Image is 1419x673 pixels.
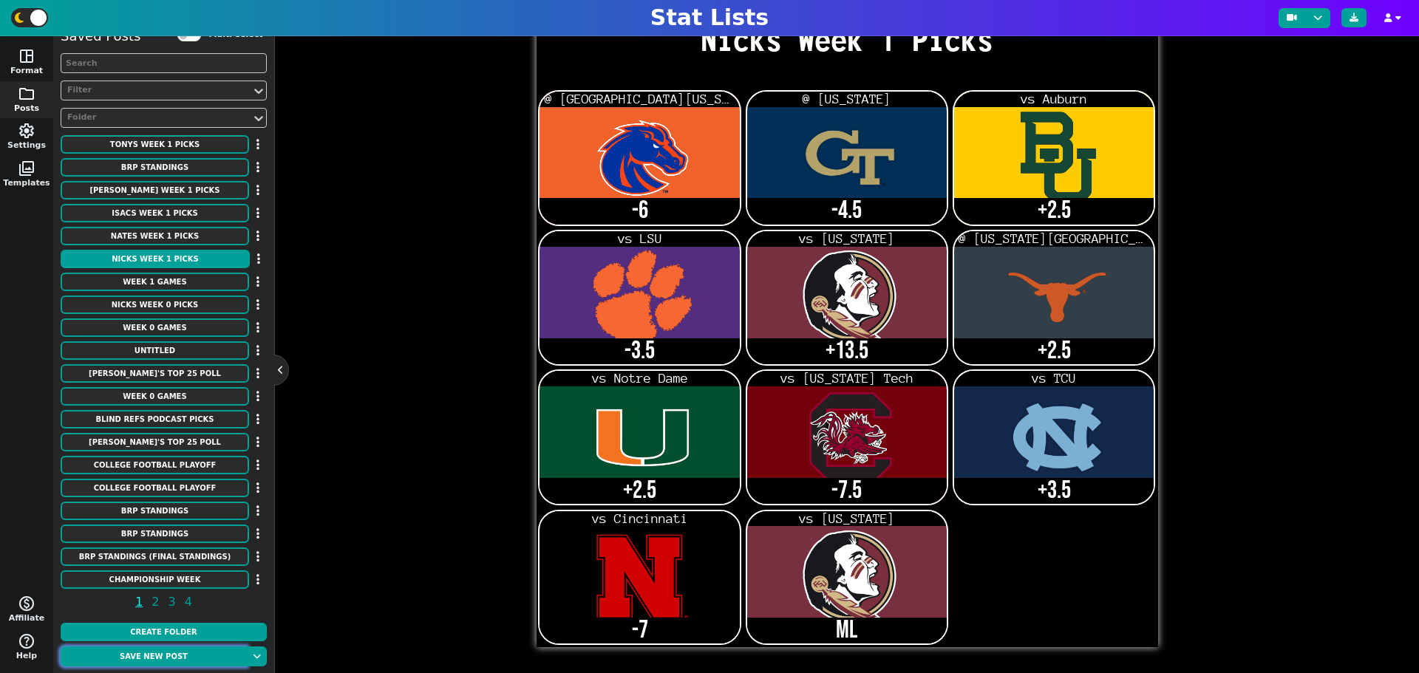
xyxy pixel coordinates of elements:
span: vs Auburn [1021,92,1087,106]
span: vs [US_STATE] Tech [780,371,913,386]
button: Save new post [61,646,247,666]
span: vs Notre Dame [592,371,688,386]
span: vs [US_STATE] [799,511,895,526]
span: -6 [545,199,735,223]
span: @ [GEOGRAPHIC_DATA][US_STATE] [545,92,759,106]
h5: Saved Posts [61,28,140,44]
button: [PERSON_NAME]'s Top 25 POLL [61,364,249,383]
button: Week 1 Games [61,273,249,291]
span: +3.5 [959,479,1149,503]
button: BRP Standings [61,158,249,177]
span: folder [18,85,35,103]
button: BRP Standings [61,525,249,543]
span: 2 [149,592,161,611]
button: College Football Playoff [61,456,249,474]
span: vs TCU [1032,371,1076,386]
span: +2.5 [545,479,735,503]
span: vs LSU [618,231,662,246]
button: Nates Week 1 Picks [61,227,249,245]
span: photo_library [18,160,35,177]
button: Blind Refs Podcast Picks [61,410,249,428]
span: @ [US_STATE][GEOGRAPHIC_DATA] [959,231,1173,246]
span: +13.5 [752,339,942,363]
button: Week 0 Games [61,318,249,337]
button: BRP Standings (Final Standings) [61,547,249,566]
button: Tonys Week 1 Picks [61,135,249,154]
button: Nicks Week 1 Picks [61,250,250,268]
span: monetization_on [18,595,35,612]
span: 1 [133,592,145,611]
button: Create Folder [61,623,267,641]
button: Championship Week [61,570,249,589]
span: help [18,632,35,650]
div: Folder [67,112,245,124]
button: Week 0 Games [61,387,249,406]
span: vs [US_STATE] [799,231,895,246]
span: -3.5 [545,339,735,363]
button: Isacs Week 1 Picks [61,204,249,222]
span: 3 [166,592,178,611]
span: +2.5 [959,339,1149,363]
span: space_dashboard [18,47,35,65]
span: @ [US_STATE] [803,92,891,106]
span: -4.5 [752,199,942,223]
span: -7 [545,618,735,643]
span: 4 [183,592,194,611]
button: [PERSON_NAME] Week 1 Picks [61,181,249,199]
button: Nicks Week 0 Picks [61,295,249,314]
span: -7.5 [752,479,942,503]
button: [PERSON_NAME]'s Top 25 POLL [61,433,249,451]
button: College Football Playoff [61,479,249,497]
span: settings [18,122,35,140]
span: +2.5 [959,199,1149,223]
button: BRP Standings [61,502,249,520]
button: Untitled [61,341,249,360]
span: vs Cincinnati [592,511,688,526]
input: Search [61,53,267,73]
div: Filter [67,84,245,97]
h1: Nicks Week 1 Picks [537,24,1158,56]
h1: Stat Lists [650,4,769,31]
span: ML [752,618,942,643]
